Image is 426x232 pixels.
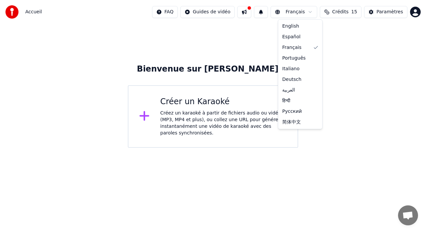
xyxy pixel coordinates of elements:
span: Español [282,34,301,40]
span: Deutsch [282,76,302,83]
span: Русский [282,108,302,115]
span: हिन्दी [282,98,290,104]
span: العربية [282,87,295,94]
span: English [282,23,299,30]
span: Português [282,55,306,62]
span: 简体中文 [282,119,301,125]
span: Français [282,44,302,51]
span: Italiano [282,66,300,72]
